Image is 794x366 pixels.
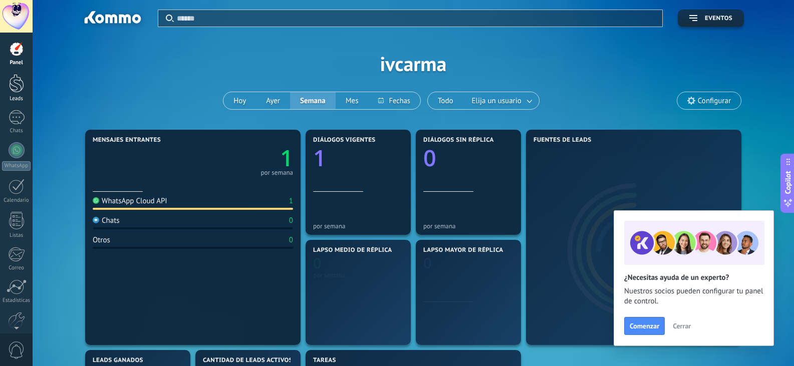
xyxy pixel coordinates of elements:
span: Configurar [698,97,731,105]
div: por semana [260,170,293,175]
span: Cerrar [673,322,691,329]
div: Calendario [2,197,31,204]
text: 0 [423,143,436,173]
span: Elija un usuario [470,94,523,108]
span: Nuestros socios pueden configurar tu panel de control. [624,286,763,306]
span: Fuentes de leads [534,137,592,144]
div: Panel [2,60,31,66]
span: Lapso mayor de réplica [423,247,503,254]
div: Chats [93,216,120,225]
div: Leads [2,96,31,102]
span: Mensajes entrantes [93,137,161,144]
div: 0 [289,235,293,245]
span: Cantidad de leads activos [203,357,293,364]
div: Correo [2,265,31,271]
img: Chats [93,217,99,223]
button: Elija un usuario [463,92,539,109]
div: Listas [2,232,31,239]
button: Eventos [678,10,744,27]
button: Fechas [368,92,420,109]
span: Tareas [313,357,336,364]
button: Semana [290,92,336,109]
div: Estadísticas [2,297,31,304]
text: 0 [423,253,432,273]
span: Diálogos sin réplica [423,137,494,144]
button: Ayer [256,92,290,109]
div: por semana [423,222,513,230]
div: WhatsApp Cloud API [93,196,167,206]
span: Leads ganados [93,357,143,364]
div: 1 [289,196,293,206]
text: 1 [313,143,326,173]
h2: ¿Necesitas ayuda de un experto? [624,273,763,282]
a: 1 [193,143,293,173]
span: Diálogos vigentes [313,137,376,144]
div: 0 [289,216,293,225]
text: 0 [313,253,322,273]
button: Comenzar [624,317,665,335]
text: 1 [280,143,293,173]
button: Hoy [223,92,256,109]
button: Cerrar [668,318,695,333]
span: Copilot [783,171,793,194]
div: por semana [313,271,403,279]
div: Chats [2,128,31,134]
img: WhatsApp Cloud API [93,197,99,204]
span: Lapso medio de réplica [313,247,392,254]
span: Comenzar [630,322,659,329]
span: Eventos [705,15,732,22]
div: por semana [313,222,403,230]
div: Otros [93,235,110,245]
button: Todo [428,92,463,109]
button: Mes [336,92,369,109]
div: WhatsApp [2,161,31,171]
